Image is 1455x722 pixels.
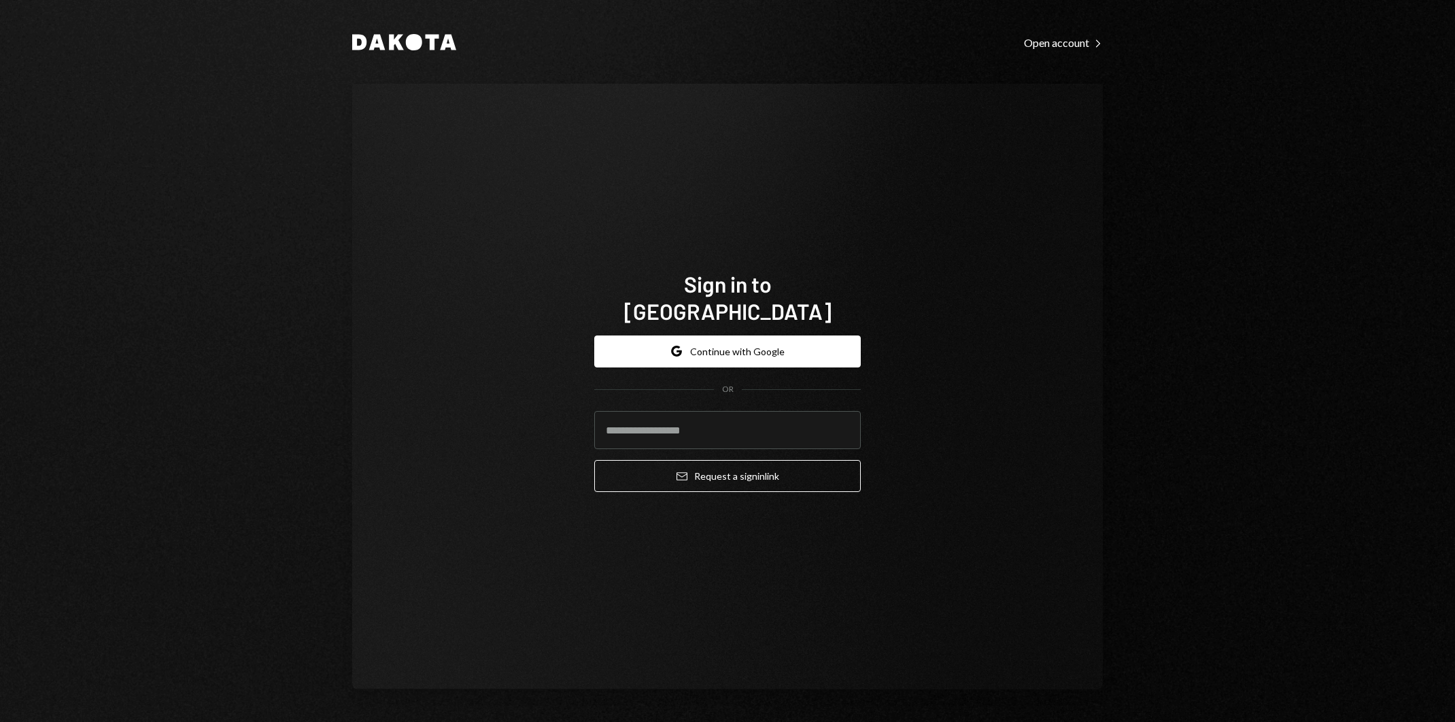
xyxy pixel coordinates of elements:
h1: Sign in to [GEOGRAPHIC_DATA] [594,270,861,325]
div: OR [722,384,734,395]
div: Open account [1024,36,1103,50]
a: Open account [1024,35,1103,50]
button: Request a signinlink [594,460,861,492]
button: Continue with Google [594,335,861,367]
